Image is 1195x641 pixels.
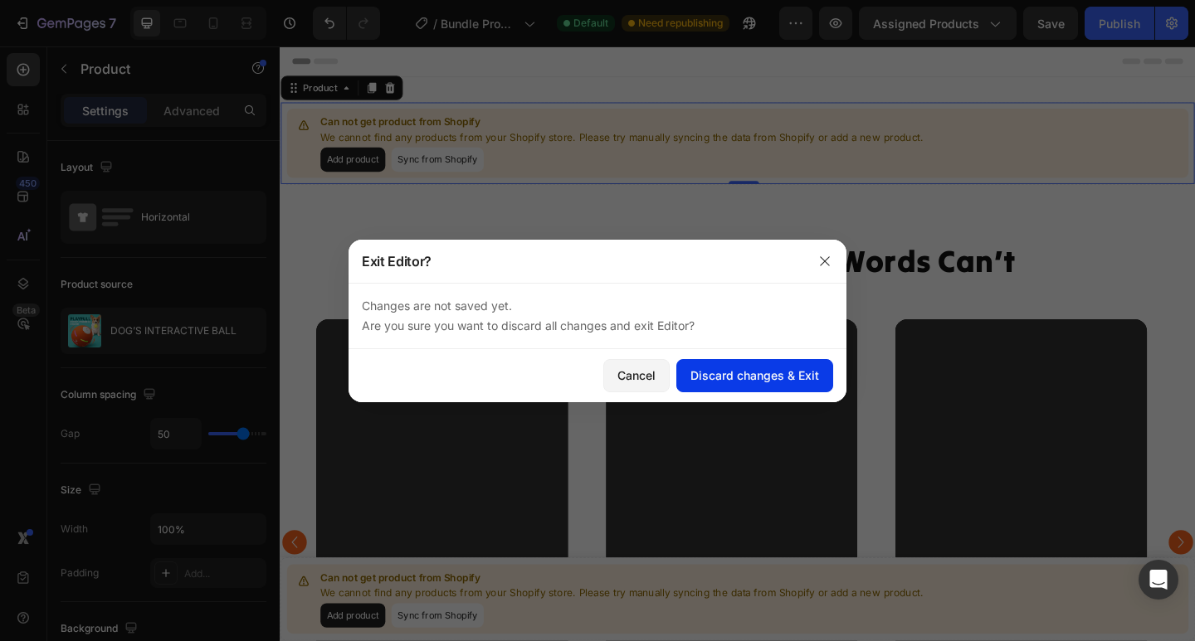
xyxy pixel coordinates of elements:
button: Discard changes & Exit [676,359,833,392]
button: Carousel Next Arrow [967,527,993,553]
button: Sync from Shopify [121,606,222,633]
p: Changes are not saved yet. Are you sure you want to discard all changes and exit Editor? [362,296,833,336]
p: Exit Editor? [362,251,432,271]
div: Cancel [617,367,656,384]
p: We cannot find any products from your Shopify store. Please try manually syncing the data from Sh... [44,587,700,604]
button: Cancel [603,359,670,392]
button: Add product [44,110,115,137]
button: Add product [44,606,115,633]
button: Carousel Back Arrow [2,527,29,553]
p: Can not get product from Shopify [44,75,700,91]
div: Open Intercom Messenger [1139,560,1178,600]
button: Sync from Shopify [121,110,222,137]
p: We cannot find any products from your Shopify store. Please try manually syncing the data from Sh... [44,91,700,108]
div: Discard changes & Exit [690,367,819,384]
div: Product [22,38,66,53]
span: Reactions [290,212,448,255]
p: Can not get product from Shopify [44,571,700,587]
